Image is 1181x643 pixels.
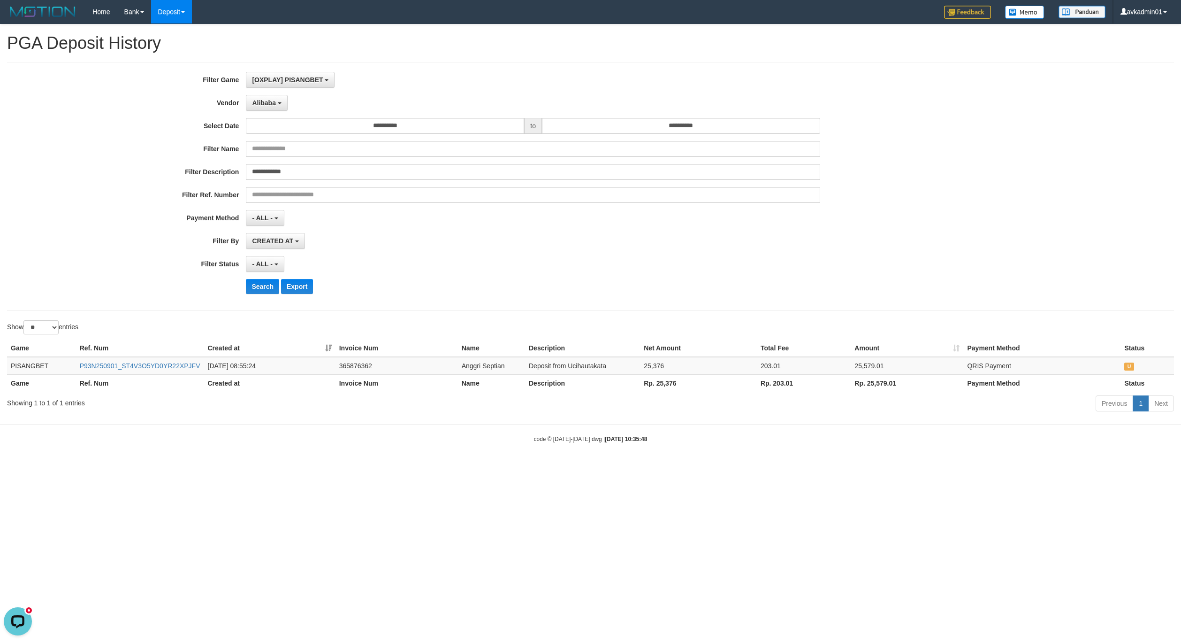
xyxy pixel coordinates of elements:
td: QRIS Payment [963,357,1120,375]
th: Name [458,340,525,357]
td: 25,579.01 [851,357,963,375]
img: Button%20Memo.svg [1005,6,1044,19]
th: Rp. 203.01 [757,374,851,392]
th: Description [525,374,640,392]
th: Created at [204,374,335,392]
a: Next [1148,395,1174,411]
button: Export [281,279,313,294]
span: [OXPLAY] PISANGBET [252,76,323,84]
span: UNPAID [1124,363,1134,371]
th: Game [7,340,76,357]
th: Created at: activate to sort column ascending [204,340,335,357]
span: to [524,118,542,134]
td: [DATE] 08:55:24 [204,357,335,375]
a: P93N250901_ST4V3O5YD0YR22XPJFV [80,362,200,370]
th: Rp. 25,579.01 [851,374,963,392]
th: Payment Method [963,374,1120,392]
h1: PGA Deposit History [7,34,1174,53]
img: MOTION_logo.png [7,5,78,19]
td: PISANGBET [7,357,76,375]
label: Show entries [7,320,78,334]
th: Invoice Num [335,374,458,392]
button: [OXPLAY] PISANGBET [246,72,335,88]
a: Previous [1096,395,1133,411]
strong: [DATE] 10:35:48 [605,436,647,442]
td: 25,376 [640,357,757,375]
span: - ALL - [252,260,273,268]
th: Name [458,374,525,392]
td: 203.01 [757,357,851,375]
th: Payment Method [963,340,1120,357]
span: Alibaba [252,99,276,107]
small: code © [DATE]-[DATE] dwg | [534,436,648,442]
span: CREATED AT [252,237,293,245]
th: Ref. Num [76,374,204,392]
th: Game [7,374,76,392]
td: 365876362 [335,357,458,375]
span: - ALL - [252,214,273,222]
th: Invoice Num [335,340,458,357]
th: Total Fee [757,340,851,357]
th: Ref. Num [76,340,204,357]
td: Deposit from Ucihautakata [525,357,640,375]
button: Search [246,279,279,294]
button: Open LiveChat chat widget [4,4,32,32]
th: Status [1120,374,1174,392]
button: - ALL - [246,256,284,272]
th: Description [525,340,640,357]
th: Status [1120,340,1174,357]
img: Feedback.jpg [944,6,991,19]
th: Amount: activate to sort column ascending [851,340,963,357]
th: Net Amount [640,340,757,357]
button: - ALL - [246,210,284,226]
td: Anggri Septian [458,357,525,375]
a: 1 [1133,395,1149,411]
button: CREATED AT [246,233,305,249]
button: Alibaba [246,95,287,111]
div: new message indicator [24,2,33,11]
img: panduan.png [1059,6,1105,18]
div: Showing 1 to 1 of 1 entries [7,395,485,408]
select: Showentries [23,320,59,334]
th: Rp. 25,376 [640,374,757,392]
